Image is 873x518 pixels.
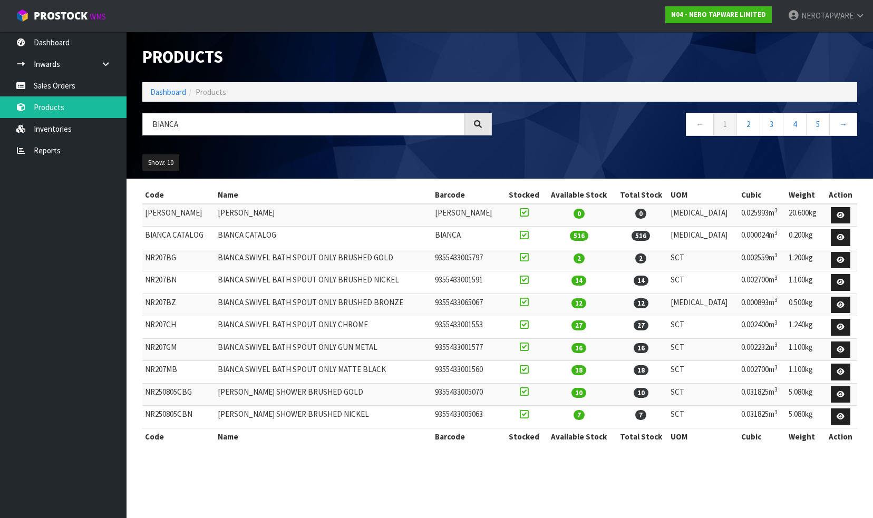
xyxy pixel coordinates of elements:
th: Cubic [739,428,786,445]
sup: 3 [774,251,778,259]
th: Weight [786,428,824,445]
td: BIANCA SWIVEL BATH SPOUT ONLY BRUSHED BRONZE [215,294,432,316]
span: 10 [634,388,648,398]
th: Stocked [503,187,544,203]
button: Show: 10 [142,154,179,171]
td: NR250805CBN [142,406,215,428]
a: 2 [736,113,760,135]
th: Cubic [739,187,786,203]
td: BIANCA SWIVEL BATH SPOUT ONLY CHROME [215,316,432,339]
th: Available Stock [544,187,614,203]
td: 0.002559m [739,249,786,271]
a: → [829,113,857,135]
a: 4 [783,113,807,135]
a: 1 [713,113,737,135]
strong: N04 - NERO TAPWARE LIMITED [671,10,766,19]
td: 0.002700m [739,361,786,384]
td: NR207MB [142,361,215,384]
span: 18 [571,365,586,375]
td: NR207BN [142,271,215,294]
td: BIANCA CATALOG [215,227,432,249]
th: Action [824,428,857,445]
small: WMS [90,12,106,22]
td: SCT [668,383,739,406]
sup: 3 [774,386,778,393]
td: 0.002232m [739,338,786,361]
td: [PERSON_NAME] [142,204,215,227]
td: 9355433005070 [432,383,503,406]
td: BIANCA CATALOG [142,227,215,249]
td: BIANCA SWIVEL BATH SPOUT ONLY GUN METAL [215,338,432,361]
td: 9355433001560 [432,361,503,384]
span: 27 [634,320,648,330]
a: ← [686,113,714,135]
th: Stocked [503,428,544,445]
td: 0.031825m [739,383,786,406]
td: 0.200kg [786,227,824,249]
td: 0.002400m [739,316,786,339]
span: 0 [635,209,646,219]
th: Total Stock [614,187,668,203]
td: [PERSON_NAME] SHOWER BRUSHED GOLD [215,383,432,406]
td: 0.500kg [786,294,824,316]
sup: 3 [774,319,778,326]
th: Weight [786,187,824,203]
td: SCT [668,338,739,361]
td: 9355433001577 [432,338,503,361]
td: [PERSON_NAME] [215,204,432,227]
td: SCT [668,361,739,384]
td: 0.000893m [739,294,786,316]
td: 0.000024m [739,227,786,249]
a: 3 [760,113,783,135]
th: UOM [668,187,739,203]
td: 1.240kg [786,316,824,339]
span: ProStock [34,9,88,23]
img: cube-alt.png [16,9,29,22]
sup: 3 [774,296,778,304]
span: 2 [635,253,646,263]
span: 7 [574,410,585,420]
td: 20.600kg [786,204,824,227]
span: 7 [635,410,646,420]
th: Name [215,428,432,445]
th: Action [824,187,857,203]
td: 1.100kg [786,361,824,384]
td: NR207CH [142,316,215,339]
th: Code [142,428,215,445]
span: 516 [632,231,650,241]
td: 9355433065067 [432,294,503,316]
sup: 3 [774,229,778,237]
th: Barcode [432,428,503,445]
nav: Page navigation [508,113,857,139]
td: 1.100kg [786,271,824,294]
td: 0.025993m [739,204,786,227]
td: SCT [668,249,739,271]
td: [MEDICAL_DATA] [668,294,739,316]
td: 0.031825m [739,406,786,428]
span: 14 [634,276,648,286]
td: NR207BZ [142,294,215,316]
span: 18 [634,365,648,375]
th: Total Stock [614,428,668,445]
sup: 3 [774,274,778,281]
td: [PERSON_NAME] [432,204,503,227]
td: 1.100kg [786,338,824,361]
a: 5 [806,113,830,135]
td: BIANCA [432,227,503,249]
sup: 3 [774,364,778,371]
td: BIANCA SWIVEL BATH SPOUT ONLY MATTE BLACK [215,361,432,384]
sup: 3 [774,408,778,416]
td: 9355433001553 [432,316,503,339]
td: 9355433005797 [432,249,503,271]
td: NR207GM [142,338,215,361]
td: 0.002700m [739,271,786,294]
th: Name [215,187,432,203]
td: 9355433001591 [432,271,503,294]
td: SCT [668,271,739,294]
h1: Products [142,47,492,66]
td: 1.200kg [786,249,824,271]
sup: 3 [774,207,778,214]
span: 10 [571,388,586,398]
span: Products [196,87,226,97]
td: BIANCA SWIVEL BATH SPOUT ONLY BRUSHED NICKEL [215,271,432,294]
